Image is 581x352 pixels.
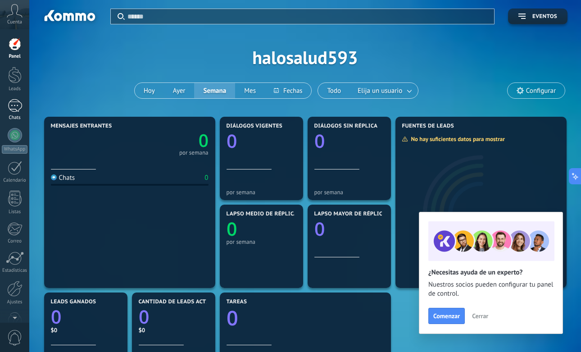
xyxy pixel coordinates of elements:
[314,123,378,129] span: Diálogos sin réplica
[2,54,28,59] div: Panel
[227,304,238,332] text: 0
[2,209,28,215] div: Listas
[227,216,237,242] text: 0
[227,238,296,245] div: por semana
[2,86,28,92] div: Leads
[179,151,209,155] div: por semana
[227,211,298,217] span: Lapso medio de réplica
[468,309,492,323] button: Cerrar
[265,83,311,98] button: Fechas
[51,299,96,305] span: Leads ganados
[51,123,112,129] span: Mensajes entrantes
[2,268,28,274] div: Estadísticas
[139,326,209,334] div: $0
[51,174,75,182] div: Chats
[7,19,22,25] span: Cuenta
[227,299,247,305] span: Tareas
[204,174,208,182] div: 0
[314,189,384,196] div: por semana
[2,299,28,305] div: Ajustes
[2,115,28,121] div: Chats
[139,299,219,305] span: Cantidad de leads activos
[2,145,27,154] div: WhatsApp
[350,83,418,98] button: Elija un usuario
[428,268,554,277] h2: ¿Necesitas ayuda de un experto?
[314,128,325,154] text: 0
[51,304,61,329] text: 0
[51,304,121,329] a: 0
[235,83,265,98] button: Mes
[508,9,567,24] button: Eventos
[139,304,149,329] text: 0
[2,238,28,244] div: Correo
[314,216,325,242] text: 0
[526,87,556,95] span: Configurar
[472,313,488,319] span: Cerrar
[227,128,237,154] text: 0
[51,326,121,334] div: $0
[227,189,296,196] div: por semana
[194,83,235,98] button: Semana
[318,83,350,98] button: Todo
[314,211,386,217] span: Lapso mayor de réplica
[139,304,209,329] a: 0
[227,123,283,129] span: Diálogos vigentes
[130,128,209,152] a: 0
[356,85,404,97] span: Elija un usuario
[164,83,195,98] button: Ayer
[532,14,557,20] span: Eventos
[51,174,57,180] img: Chats
[2,178,28,183] div: Calendario
[227,304,384,332] a: 0
[198,128,208,152] text: 0
[433,313,460,319] span: Comenzar
[402,123,454,129] span: Fuentes de leads
[428,308,465,324] button: Comenzar
[428,280,554,298] span: Nuestros socios pueden configurar tu panel de control.
[135,83,164,98] button: Hoy
[402,135,511,143] div: No hay suficientes datos para mostrar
